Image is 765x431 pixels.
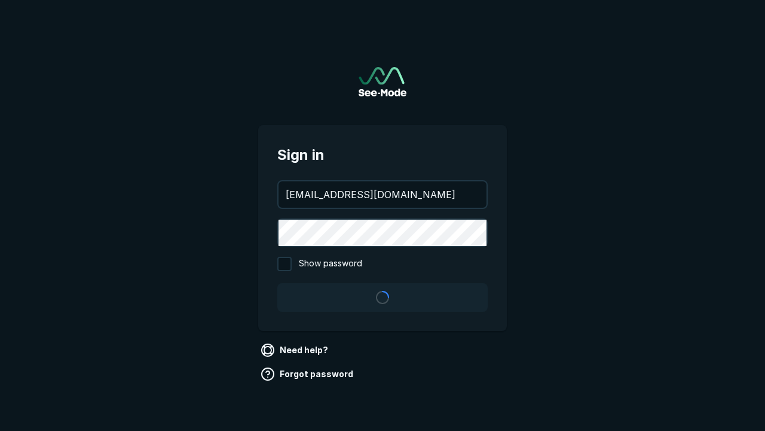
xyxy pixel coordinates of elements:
a: Forgot password [258,365,358,384]
span: Sign in [277,144,488,166]
a: Need help? [258,341,333,360]
span: Show password [299,257,362,271]
a: Go to sign in [359,67,406,96]
input: your@email.com [279,181,486,208]
img: See-Mode Logo [359,67,406,96]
